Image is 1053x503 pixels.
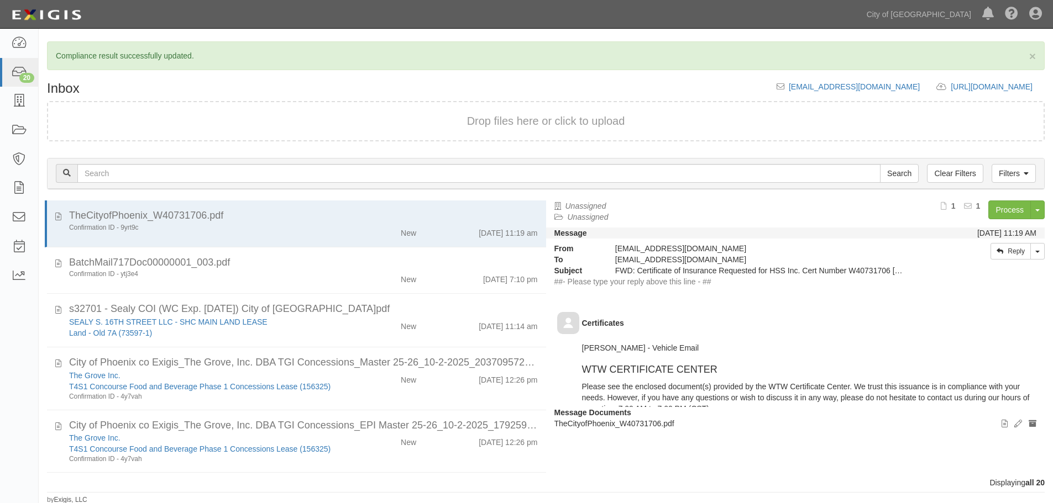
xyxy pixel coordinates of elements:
[479,316,537,332] div: [DATE] 11:14 am
[69,256,538,270] div: BatchMail717Doc00000001_003.pdf
[401,370,416,385] div: New
[69,392,336,401] div: Confirmation ID - 4y7vah
[582,319,624,327] b: Certificates
[992,164,1036,183] a: Filters
[1014,420,1022,428] i: Edit document
[1025,478,1045,487] b: all 20
[69,419,538,433] div: City of Phoenix co Exigis_The Grove, Inc. DBA TGI Concessions_EPI Master 25-26_10-2-2025_17925906...
[401,223,416,239] div: New
[69,316,336,327] div: SEALY S. 16TH STREET LLC - SHC MAIN LAND LEASE
[69,444,331,453] a: T4S1 Concourse Food and Beverage Phase 1 Concessions Lease (156325)
[546,254,607,265] strong: To
[546,265,607,276] strong: Subject
[401,316,416,332] div: New
[69,209,538,223] div: TheCityofPhoenix_W40731706.pdf
[69,381,336,392] div: T4S1 Concourse Food and Beverage Phase 1 Concessions Lease (156325)
[69,433,121,442] a: The Grove Inc.
[976,202,981,210] b: 1
[1005,8,1018,21] i: Help Center - Complianz
[554,229,587,237] strong: Message
[927,164,983,183] a: Clear Filters
[479,223,537,239] div: [DATE] 11:19 am
[69,356,538,370] div: City of Phoenix co Exigis_The Grove, Inc. DBA TGI Concessions_Master 25-26_10-2-2025_2037095728.pdf
[951,82,1045,91] a: [URL][DOMAIN_NAME]
[77,164,881,183] input: Search
[69,329,152,337] a: Land - Old 7A (73597-1)
[69,370,336,381] div: The Grove Inc.
[582,381,1037,414] p: Please see the enclosed document(s) provided by the WTW Certificate Center. We trust this issuanc...
[479,432,537,448] div: [DATE] 12:26 pm
[467,113,625,129] button: Drop files here or click to upload
[554,277,711,286] span: ##- Please type your reply above this line - ##
[401,432,416,448] div: New
[951,202,956,210] b: 1
[557,312,579,334] img: default-avatar-80.png
[1029,420,1036,428] i: Archive document
[19,73,34,83] div: 20
[565,202,606,210] a: Unassigned
[861,3,977,25] a: City of [GEOGRAPHIC_DATA]
[69,432,336,443] div: The Grove Inc.
[789,82,920,91] a: [EMAIL_ADDRESS][DOMAIN_NAME]
[880,164,919,183] input: Search
[582,342,1037,353] p: [PERSON_NAME] - Vehicle Email
[546,243,607,254] strong: From
[69,317,268,326] a: SEALY S. 16TH STREET LLC - SHC MAIN LAND LEASE
[479,370,537,385] div: [DATE] 12:26 pm
[991,243,1031,260] a: Reply
[69,269,336,279] div: Confirmation ID - ytj3e4
[607,265,912,276] div: FWD: Certificate of Insurance Requested for HSS Inc. Cert Number W40731706 [28558153]
[69,454,336,464] div: Confirmation ID - 4y7vah
[69,443,336,454] div: T4S1 Concourse Food and Beverage Phase 1 Concessions Lease (156325)
[1029,50,1036,62] span: ×
[69,223,336,232] div: Confirmation ID - 9yrt9c
[483,269,538,285] div: [DATE] 7:10 pm
[69,327,336,338] div: Land - Old 7A (73597-1)
[568,213,609,221] a: Unassigned
[39,477,1053,488] div: Displaying
[607,254,912,265] div: inbox@cop.complianz.com
[47,81,80,96] h1: Inbox
[988,200,1031,219] a: Process
[554,418,1037,429] p: TheCityofPhoenix_W40731706.pdf
[69,302,538,316] div: s32701 - Sealy COI (WC Exp. 9.30.2026) City of Phoenix.pdf
[582,364,1037,375] h1: WTW CERTIFICATE CENTER
[607,243,912,254] div: [EMAIL_ADDRESS][DOMAIN_NAME]
[977,227,1036,239] div: [DATE] 11:19 AM
[69,382,331,391] a: T4S1 Concourse Food and Beverage Phase 1 Concessions Lease (156325)
[554,408,631,417] strong: Message Documents
[69,371,121,380] a: The Grove Inc.
[1002,420,1008,428] i: View
[56,50,1036,61] p: Compliance result successfully updated.
[1029,50,1036,62] button: Close
[401,269,416,285] div: New
[8,5,85,25] img: logo-5460c22ac91f19d4615b14bd174203de0afe785f0fc80cf4dbbc73dc1793850b.png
